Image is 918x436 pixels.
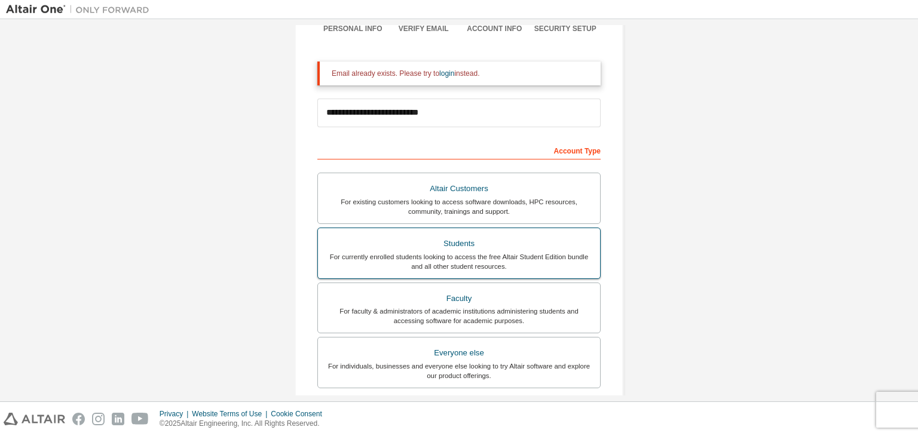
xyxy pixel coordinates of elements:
[439,69,454,78] a: login
[325,361,593,380] div: For individuals, businesses and everyone else looking to try Altair software and explore our prod...
[332,69,591,78] div: Email already exists. Please try to instead.
[317,140,601,159] div: Account Type
[131,413,149,425] img: youtube.svg
[4,413,65,425] img: altair_logo.svg
[530,24,601,33] div: Security Setup
[317,24,388,33] div: Personal Info
[388,24,460,33] div: Verify Email
[325,306,593,326] div: For faculty & administrators of academic institutions administering students and accessing softwa...
[160,419,329,429] p: © 2025 Altair Engineering, Inc. All Rights Reserved.
[192,409,271,419] div: Website Terms of Use
[325,252,593,271] div: For currently enrolled students looking to access the free Altair Student Edition bundle and all ...
[112,413,124,425] img: linkedin.svg
[325,197,593,216] div: For existing customers looking to access software downloads, HPC resources, community, trainings ...
[6,4,155,16] img: Altair One
[160,409,192,419] div: Privacy
[92,413,105,425] img: instagram.svg
[325,180,593,197] div: Altair Customers
[325,345,593,361] div: Everyone else
[459,24,530,33] div: Account Info
[325,235,593,252] div: Students
[325,290,593,307] div: Faculty
[271,409,329,419] div: Cookie Consent
[72,413,85,425] img: facebook.svg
